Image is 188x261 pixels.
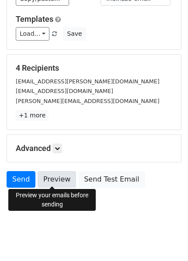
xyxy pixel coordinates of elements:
[38,171,76,188] a: Preview
[16,98,160,104] small: [PERSON_NAME][EMAIL_ADDRESS][DOMAIN_NAME]
[16,110,49,121] a: +1 more
[16,144,172,153] h5: Advanced
[16,78,160,85] small: [EMAIL_ADDRESS][PERSON_NAME][DOMAIN_NAME]
[144,219,188,261] iframe: Chat Widget
[16,63,172,73] h5: 4 Recipients
[78,171,145,188] a: Send Test Email
[63,27,86,41] button: Save
[16,27,49,41] a: Load...
[16,14,53,24] a: Templates
[7,171,35,188] a: Send
[8,189,96,211] div: Preview your emails before sending
[144,219,188,261] div: Widget chat
[16,88,113,94] small: [EMAIL_ADDRESS][DOMAIN_NAME]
